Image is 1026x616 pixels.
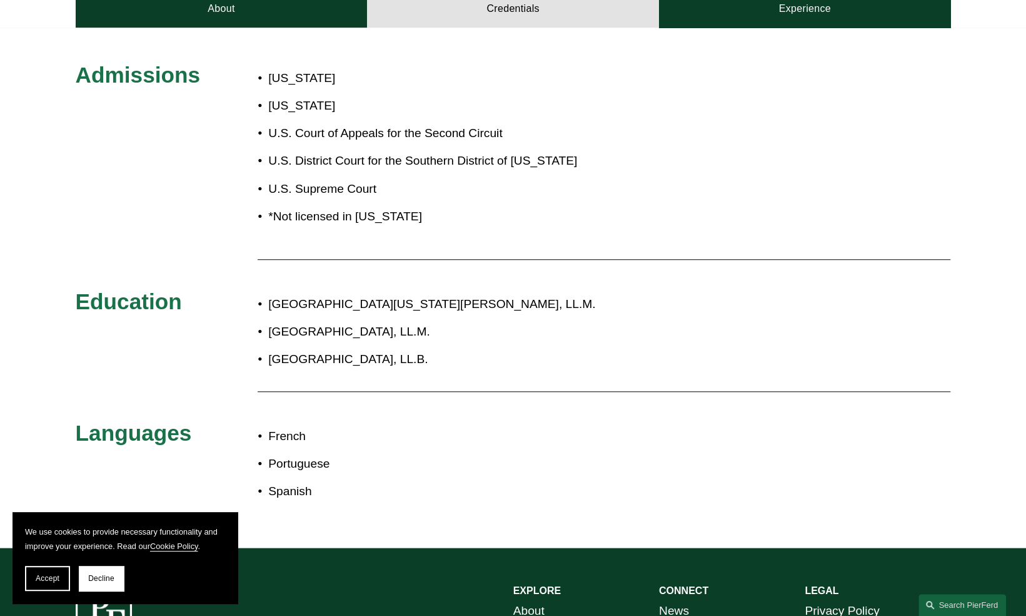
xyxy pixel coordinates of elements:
strong: LEGAL [805,585,838,596]
p: [US_STATE] [268,68,586,90]
p: U.S. Court of Appeals for the Second Circuit [268,123,586,145]
p: U.S. District Court for the Southern District of [US_STATE] [268,150,586,172]
p: *Not licensed in [US_STATE] [268,206,586,228]
a: Search this site [918,594,1006,616]
button: Decline [79,566,124,591]
span: Accept [36,574,59,583]
p: [US_STATE] [268,95,586,117]
button: Accept [25,566,70,591]
span: Languages [76,421,192,445]
strong: CONNECT [659,585,708,596]
p: French [268,426,841,448]
p: We use cookies to provide necessary functionality and improve your experience. Read our . [25,525,225,553]
span: Education [76,289,182,314]
a: Cookie Policy [150,542,198,551]
span: Decline [88,574,114,583]
p: Spanish [268,481,841,503]
p: [GEOGRAPHIC_DATA], LL.M. [268,321,841,343]
p: Portuguese [268,453,841,475]
strong: EXPLORE [513,585,561,596]
p: U.S. Supreme Court [268,178,586,200]
section: Cookie banner [13,512,238,603]
span: Admissions [76,63,200,87]
p: [GEOGRAPHIC_DATA][US_STATE][PERSON_NAME], LL.M. [268,294,841,316]
p: [GEOGRAPHIC_DATA], LL.B. [268,349,841,371]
